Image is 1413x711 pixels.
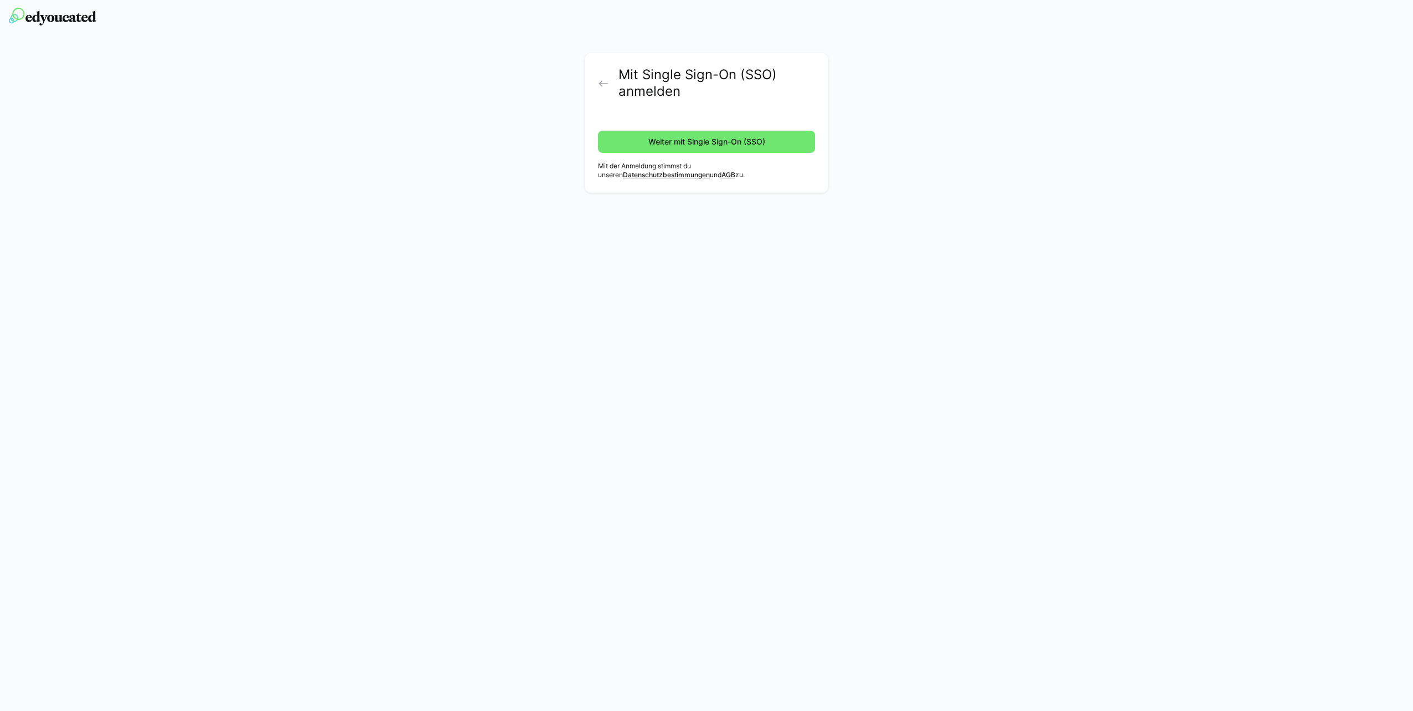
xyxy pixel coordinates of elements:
button: Weiter mit Single Sign-On (SSO) [598,131,815,153]
img: edyoucated [9,8,96,25]
p: Mit der Anmeldung stimmst du unseren und zu. [598,162,815,179]
a: Datenschutzbestimmungen [623,171,710,179]
h2: Mit Single Sign-On (SSO) anmelden [618,66,815,100]
a: AGB [721,171,735,179]
span: Weiter mit Single Sign-On (SSO) [647,136,767,147]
